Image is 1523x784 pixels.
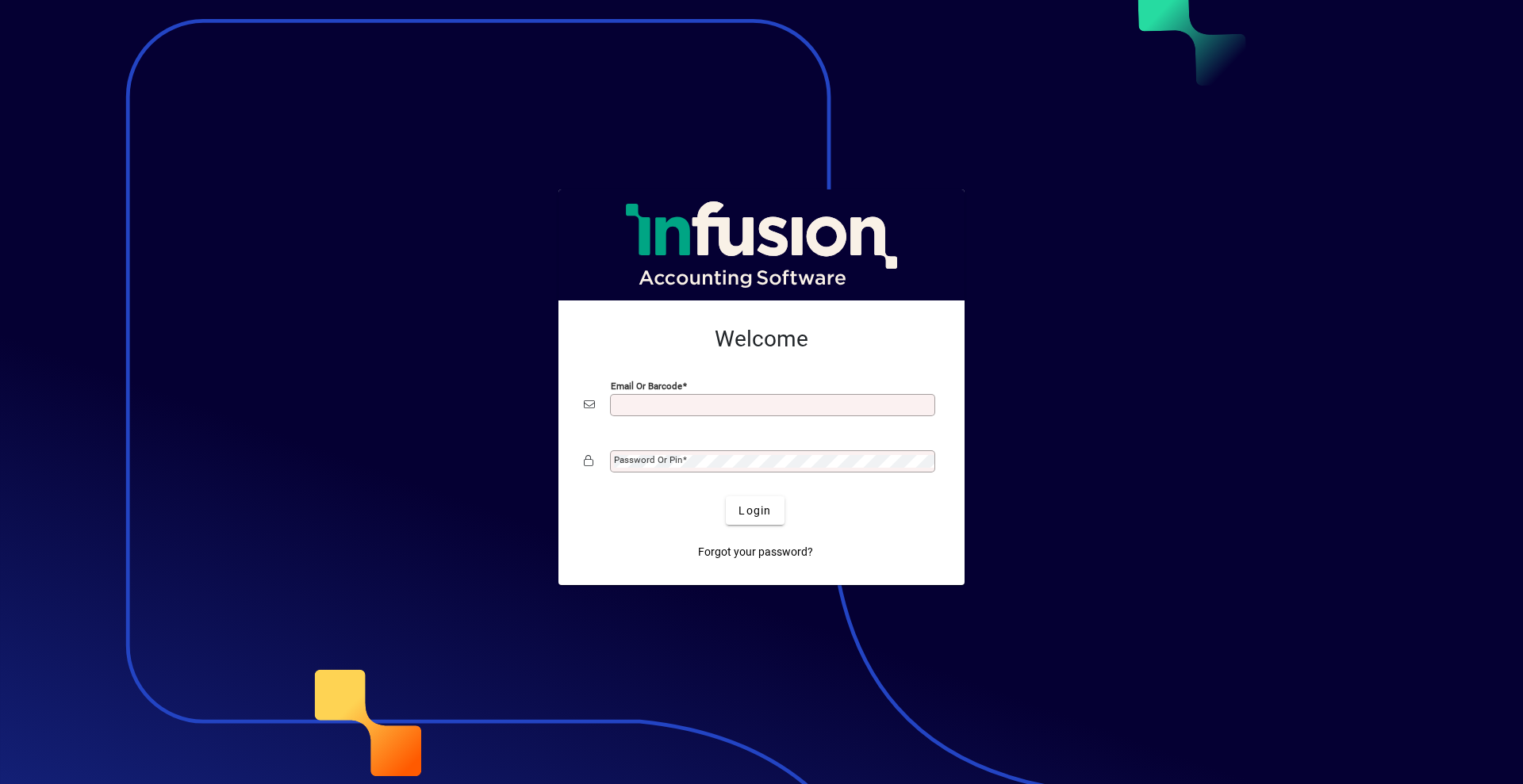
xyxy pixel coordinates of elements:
[692,537,819,566] a: Forgot your password?
[614,454,682,465] mat-label: Password or Pin
[584,326,939,353] h2: Welcome
[611,381,682,392] mat-label: Email or Barcode
[726,496,784,525] button: Login
[698,544,813,560] span: Forgot your password?
[738,503,771,519] span: Login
